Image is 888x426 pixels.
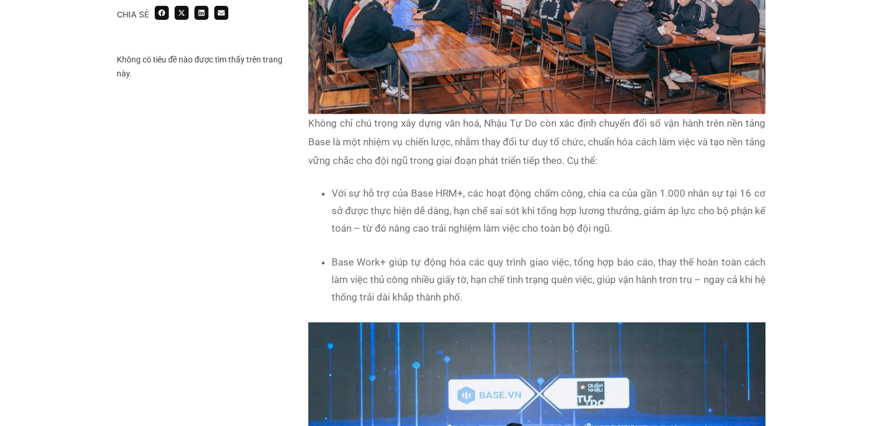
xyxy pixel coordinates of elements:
div: Chia sẻ [117,11,149,19]
li: Base Work+ giúp tự động hóa các quy trình giao việc, tổng hợp báo cáo, thay thế hoàn toàn cách là... [332,253,765,306]
div: Share on email [214,6,228,20]
div: Share on facebook [155,6,169,20]
div: Share on x-twitter [175,6,189,20]
div: Share on linkedin [194,6,208,20]
p: Không chỉ chú trọng xây dựng văn hoá, Nhậu Tự Do còn xác định chuyển đổi số vận hành trên nền tản... [308,114,765,170]
div: Không có tiêu đề nào được tìm thấy trên trang này. [117,53,290,81]
li: Với sự hỗ trợ của Base HRM+, các hoạt động chấm công, chia ca của gần 1.000 nhân sự tại 16 cơ sở ... [332,184,765,237]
